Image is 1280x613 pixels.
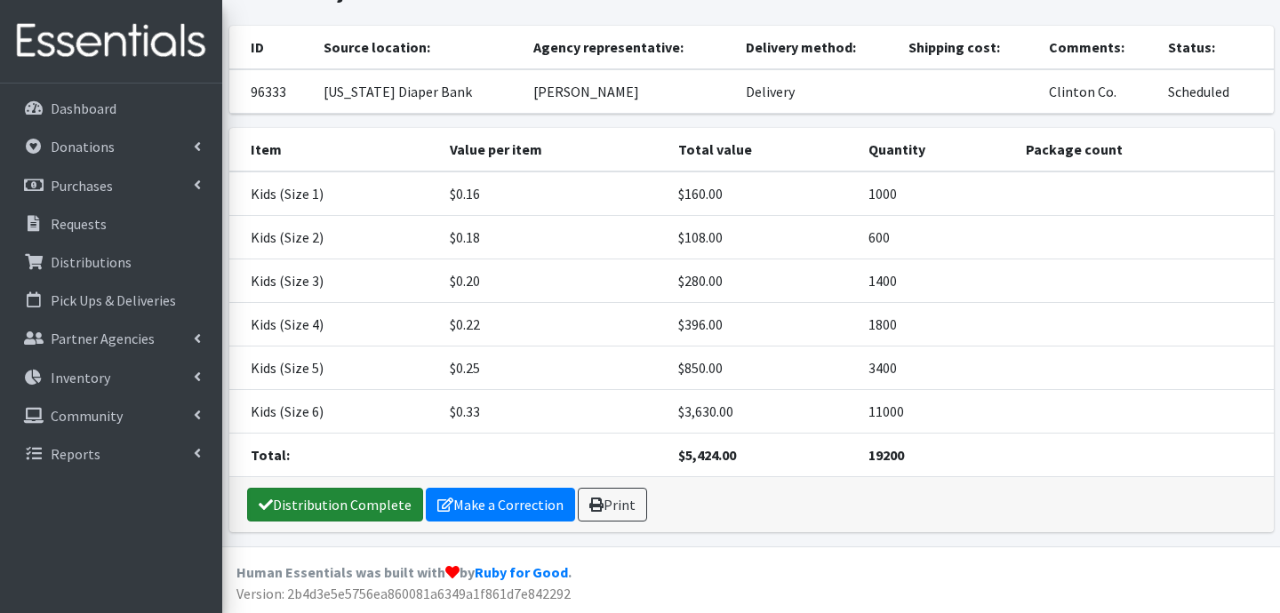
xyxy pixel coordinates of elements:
[7,206,215,242] a: Requests
[251,446,290,464] strong: Total:
[229,171,440,216] td: Kids (Size 1)
[229,259,440,303] td: Kids (Size 3)
[439,346,668,390] td: $0.25
[7,283,215,318] a: Pick Ups & Deliveries
[7,168,215,203] a: Purchases
[858,346,1014,390] td: 3400
[668,303,859,346] td: $396.00
[247,488,423,521] a: Distribution Complete
[229,346,440,390] td: Kids (Size 5)
[7,129,215,164] a: Donations
[898,26,1037,69] th: Shipping cost:
[7,321,215,356] a: Partner Agencies
[7,91,215,126] a: Dashboard
[229,390,440,434] td: Kids (Size 6)
[523,69,735,114] td: [PERSON_NAME]
[51,445,100,463] p: Reports
[51,407,123,425] p: Community
[858,128,1014,171] th: Quantity
[51,138,115,155] p: Donations
[7,360,215,395] a: Inventory
[668,128,859,171] th: Total value
[7,244,215,280] a: Distributions
[7,12,215,71] img: HumanEssentials
[313,69,523,114] td: [US_STATE] Diaper Bank
[439,128,668,171] th: Value per item
[439,171,668,216] td: $0.16
[229,128,440,171] th: Item
[51,291,176,309] p: Pick Ups & Deliveries
[868,446,904,464] strong: 19200
[1038,69,1158,114] td: Clinton Co.
[1015,128,1274,171] th: Package count
[668,346,859,390] td: $850.00
[51,177,113,195] p: Purchases
[439,259,668,303] td: $0.20
[678,446,736,464] strong: $5,424.00
[858,259,1014,303] td: 1400
[229,26,313,69] th: ID
[668,216,859,259] td: $108.00
[523,26,735,69] th: Agency representative:
[1038,26,1158,69] th: Comments:
[858,390,1014,434] td: 11000
[229,216,440,259] td: Kids (Size 2)
[236,563,572,581] strong: Human Essentials was built with by .
[439,390,668,434] td: $0.33
[51,369,110,386] p: Inventory
[668,171,859,216] td: $160.00
[668,390,859,434] td: $3,630.00
[858,303,1014,346] td: 1800
[858,216,1014,259] td: 600
[578,488,647,521] a: Print
[51,100,116,117] p: Dashboard
[475,563,568,581] a: Ruby for Good
[51,215,107,233] p: Requests
[313,26,523,69] th: Source location:
[426,488,575,521] a: Make a Correction
[668,259,859,303] td: $280.00
[7,398,215,434] a: Community
[1157,26,1273,69] th: Status:
[51,253,132,271] p: Distributions
[439,216,668,259] td: $0.18
[735,69,898,114] td: Delivery
[858,171,1014,216] td: 1000
[51,330,155,347] p: Partner Agencies
[229,303,440,346] td: Kids (Size 4)
[7,436,215,472] a: Reports
[439,303,668,346] td: $0.22
[236,585,571,602] span: Version: 2b4d3e5e5756ea860081a6349a1f861d7e842292
[1157,69,1273,114] td: Scheduled
[735,26,898,69] th: Delivery method:
[229,69,313,114] td: 96333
